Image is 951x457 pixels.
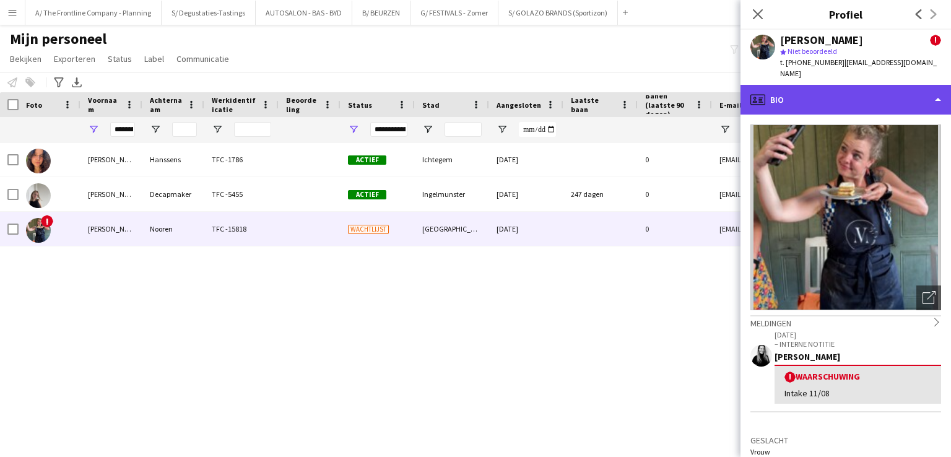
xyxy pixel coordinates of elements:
a: Bekijken [5,51,46,67]
span: Laatste baan [571,95,615,114]
input: Werkidentificatie Filter Invoer [234,122,271,137]
button: A/ The Frontline Company - Planning [25,1,162,25]
span: Aangesloten [497,100,541,110]
span: Status [348,100,372,110]
div: [PERSON_NAME] [80,177,142,211]
span: ! [41,215,53,227]
button: Open Filtermenu [212,124,223,135]
button: S/ GOLAZO BRANDS (Sportizon) [498,1,618,25]
span: Voornaam [88,95,120,114]
h3: Profiel [740,6,951,22]
button: B/ BEURZEN [352,1,410,25]
div: Waarschuwing [784,371,931,383]
div: [PERSON_NAME] [780,35,863,46]
h3: Geslacht [750,435,941,446]
a: Exporteren [49,51,100,67]
span: | [EMAIL_ADDRESS][DOMAIN_NAME] [780,58,937,78]
button: AUTOSALON - BAS - BYD [256,1,352,25]
div: 0 [638,177,712,211]
button: S/ Degustaties-Tastings [162,1,256,25]
div: [DATE] [489,212,563,246]
span: Vrouw [750,447,770,456]
span: ! [930,35,941,46]
div: [DATE] [489,142,563,176]
a: Status [103,51,137,67]
input: Voornaam Filter Invoer [110,122,135,137]
input: Stad Filter Invoer [445,122,482,137]
p: – INTERNE NOTITIE [775,339,941,349]
img: Liesbeth Nooren [26,218,51,243]
img: Crew avatar of foto [750,124,941,310]
span: Niet beoordeeld [788,46,837,56]
div: Foto's pop-up openen [916,285,941,310]
button: Open Filtermenu [88,124,99,135]
div: [GEOGRAPHIC_DATA] [415,212,489,246]
button: G/ FESTIVALS - Zomer [410,1,498,25]
span: Mijn personeel [10,30,106,48]
p: [DATE] [775,330,941,339]
div: Meldingen [750,315,941,329]
div: [PERSON_NAME] [80,142,142,176]
div: Hanssens [142,142,204,176]
div: Bio [740,85,951,115]
span: Werkidentificatie [212,95,256,114]
div: Decapmaker [142,177,204,211]
div: Ichtegem [415,142,489,176]
img: Liesbeth Decapmaker [26,183,51,208]
button: Open Filtermenu [348,124,359,135]
div: [PERSON_NAME] [80,212,142,246]
app-action-btn: Geavanceerde filters [51,75,66,90]
span: Wachtlijst [348,225,389,234]
input: Aangesloten Filter Invoer [519,122,556,137]
span: Communicatie [176,53,229,64]
span: Label [144,53,164,64]
div: [DATE] [489,177,563,211]
img: Liesbeth Hanssens [26,149,51,173]
span: Bekijken [10,53,41,64]
a: Communicatie [172,51,234,67]
span: Beoordeling [286,95,318,114]
button: Open Filtermenu [150,124,161,135]
div: Nooren [142,212,204,246]
span: Foto [26,100,42,110]
span: Actief [348,155,386,165]
span: Exporteren [54,53,95,64]
span: Achternaam [150,95,182,114]
input: Achternaam Filter Invoer [172,122,197,137]
div: Ingelmunster [415,177,489,211]
div: 247 dagen [563,177,638,211]
div: Intake 11/08 [784,388,931,399]
span: Status [108,53,132,64]
span: ! [784,372,796,383]
span: t. [PHONE_NUMBER] [780,58,845,67]
button: Open Filtermenu [422,124,433,135]
div: [PERSON_NAME] [775,351,941,362]
div: TFC -1786 [204,142,279,176]
span: E-mail [719,100,742,110]
span: Actief [348,190,386,199]
button: Open Filtermenu [497,124,508,135]
a: Label [139,51,169,67]
div: TFC -15818 [204,212,279,246]
div: 0 [638,212,712,246]
span: Banen (laatste 90 dagen) [645,91,690,119]
div: TFC -5455 [204,177,279,211]
button: Open Filtermenu [719,124,731,135]
app-action-btn: Exporteer XLSX [69,75,84,90]
span: Stad [422,100,440,110]
div: 0 [638,142,712,176]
